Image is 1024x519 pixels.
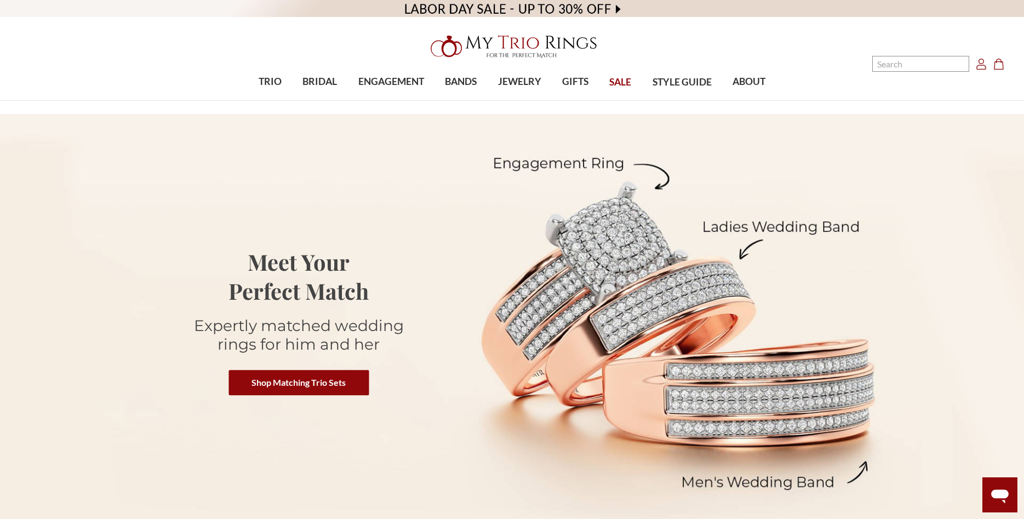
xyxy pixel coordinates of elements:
button: submenu toggle [314,100,325,101]
input: Search and use arrows or TAB to navigate results [872,56,969,72]
span: STYLE GUIDE [653,75,712,89]
a: JEWELRY [487,64,551,100]
a: BANDS [434,64,487,100]
span: SALE [609,75,631,89]
a: TRIO [248,64,292,100]
button: submenu toggle [514,100,525,101]
button: submenu toggle [265,100,276,101]
a: My Trio Rings [297,29,727,64]
button: submenu toggle [455,100,466,101]
a: STYLE GUIDE [642,65,722,100]
a: ENGAGEMENT [348,64,434,100]
svg: Account [976,59,987,70]
span: GIFTS [562,75,588,89]
span: BRIDAL [302,75,337,89]
span: ENGAGEMENT [358,75,424,89]
button: submenu toggle [386,100,397,101]
span: BANDS [445,75,477,89]
span: ABOUT [733,75,765,89]
a: Cart with 0 items [993,57,1011,70]
span: JEWELRY [498,75,541,89]
a: GIFTS [552,64,599,100]
a: SALE [599,65,642,100]
button: submenu toggle [743,100,754,101]
img: My Trio Rings [425,29,600,64]
a: BRIDAL [292,64,347,100]
span: TRIO [259,75,282,89]
a: Shop Matching Trio Sets [228,370,369,396]
a: Account [976,57,987,70]
svg: cart.cart_preview [993,59,1004,70]
a: ABOUT [722,64,776,100]
button: submenu toggle [570,100,581,101]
